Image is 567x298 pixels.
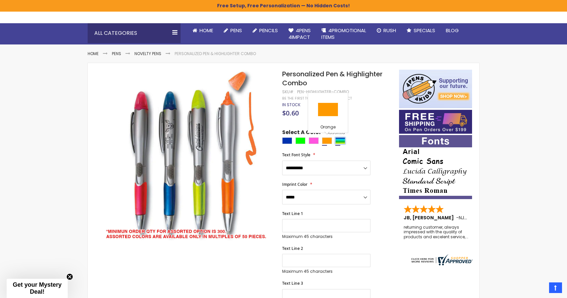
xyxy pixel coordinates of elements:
[410,261,473,267] a: 4pens.com certificate URL
[297,89,349,95] div: PEN-HIGHLIGHTER-COMBO
[383,27,396,34] span: Rush
[310,124,346,131] div: Orange
[441,23,464,38] a: Blog
[282,89,294,95] strong: SKU
[13,281,61,295] span: Get your Mystery Deal!
[322,137,332,144] div: Orange
[288,27,311,40] span: 4Pens 4impact
[512,280,567,298] iframe: Google Customer Reviews
[66,273,73,280] button: Close teaser
[316,23,371,45] a: 4PROMOTIONALITEMS
[112,51,121,56] a: Pens
[401,23,441,38] a: Specials
[200,27,213,34] span: Home
[259,27,278,34] span: Pencils
[101,69,273,241] img: updated-pen-highlighter-combo.jpg
[414,27,435,34] span: Specials
[282,182,307,187] span: Imprint Color
[335,137,345,144] div: Assorted
[404,225,468,239] div: returning customer, always impressed with the quality of products and excelent service, will retu...
[404,214,456,221] span: JB, [PERSON_NAME]
[399,70,472,108] img: 4pens 4 kids
[282,129,321,138] span: Select A Color
[175,51,256,56] li: Personalized Pen & Highlighter Combo
[282,280,303,286] span: Text Line 3
[309,137,319,144] div: Pink
[446,27,459,34] span: Blog
[88,51,99,56] a: Home
[282,152,310,158] span: Text Font Style
[282,102,300,108] span: In stock
[282,69,382,88] span: Personalized Pen & Highlighter Combo
[282,246,303,251] span: Text Line 2
[283,23,316,45] a: 4Pens4impact
[456,214,514,221] span: - ,
[282,137,292,144] div: Blue
[282,109,299,117] span: $0.60
[321,130,345,135] span: Assorted
[218,23,247,38] a: Pens
[7,279,68,298] div: Get your Mystery Deal!Close teaser
[321,27,366,40] span: 4PROMOTIONAL ITEMS
[295,137,305,144] div: Lime Green
[134,51,161,56] a: Novelty Pens
[230,27,242,34] span: Pens
[282,234,370,239] p: Maximum 45 characters
[399,110,472,134] img: Free shipping on orders over $199
[282,211,303,216] span: Text Line 1
[371,23,401,38] a: Rush
[410,254,473,265] img: 4pens.com widget logo
[187,23,218,38] a: Home
[282,269,370,274] p: Maximum 45 characters
[247,23,283,38] a: Pencils
[88,23,181,43] div: All Categories
[282,102,300,108] div: Availability
[399,135,472,199] img: font-personalization-examples
[459,214,467,221] span: NJ
[282,96,352,101] a: Be the first to review this product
